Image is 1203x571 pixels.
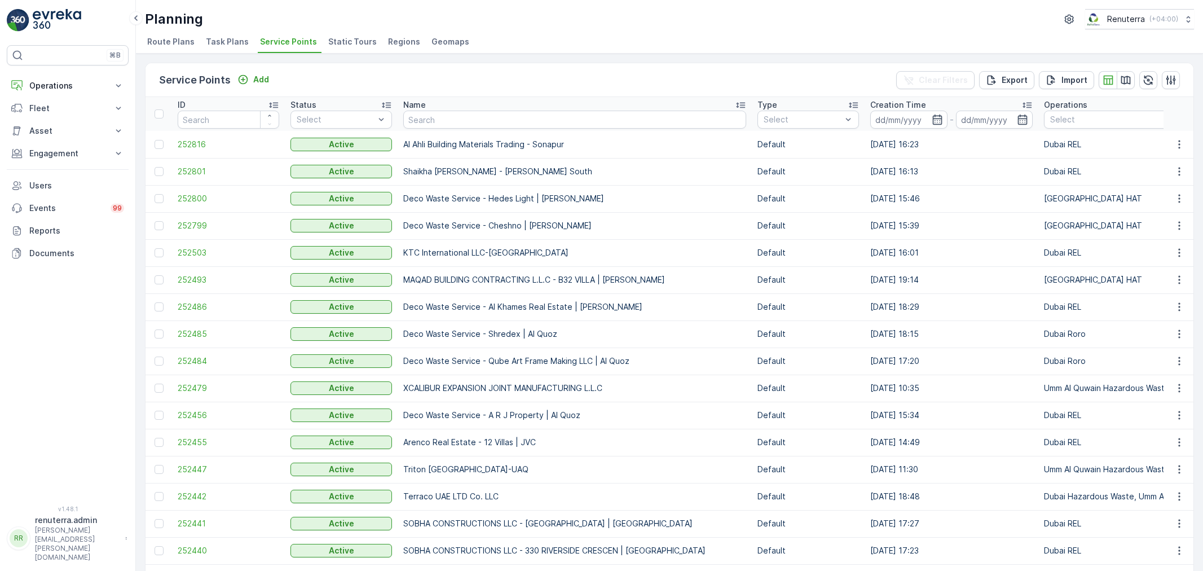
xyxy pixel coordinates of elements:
a: 252447 [178,464,279,475]
td: Terraco UAE LTD Co. LLC [398,483,752,510]
div: Toggle Row Selected [155,302,164,311]
div: Toggle Row Selected [155,357,164,366]
p: Reports [29,225,124,236]
td: SOBHA CONSTRUCTIONS LLC - [GEOGRAPHIC_DATA] | [GEOGRAPHIC_DATA] [398,510,752,537]
td: Default [752,293,865,320]
td: MAQAD BUILDING CONTRACTING L.L.C - B32 VILLA | [PERSON_NAME] [398,266,752,293]
td: Default [752,375,865,402]
a: 252442 [178,491,279,502]
p: Active [329,437,354,448]
td: Deco Waste Service - A R J Property | Al Quoz [398,402,752,429]
td: Triton [GEOGRAPHIC_DATA]-UAQ [398,456,752,483]
td: [DATE] 15:34 [865,402,1038,429]
td: Default [752,320,865,348]
button: Import [1039,71,1094,89]
span: 252486 [178,301,279,313]
td: [DATE] 17:27 [865,510,1038,537]
button: Active [290,517,392,530]
td: XCALIBUR EXPANSION JOINT MANUFACTURING L.L.C [398,375,752,402]
td: Default [752,266,865,293]
p: Active [329,247,354,258]
td: [DATE] 16:13 [865,158,1038,185]
p: Planning [145,10,203,28]
p: renuterra.admin [35,515,120,526]
td: Default [752,185,865,212]
div: Toggle Row Selected [155,519,164,528]
button: Active [290,192,392,205]
td: Default [752,510,865,537]
p: Active [329,464,354,475]
img: Screenshot_2024-07-26_at_13.33.01.png [1085,13,1103,25]
td: [DATE] 15:46 [865,185,1038,212]
a: 252800 [178,193,279,204]
p: Active [329,139,354,150]
div: Toggle Row Selected [155,438,164,447]
button: Active [290,490,392,503]
a: 252455 [178,437,279,448]
td: Default [752,212,865,239]
p: Active [329,166,354,177]
p: Add [253,74,269,85]
div: Toggle Row Selected [155,465,164,474]
a: 252493 [178,274,279,285]
a: 252441 [178,518,279,529]
span: Regions [388,36,420,47]
input: dd/mm/yyyy [870,111,948,129]
p: ID [178,99,186,111]
div: Toggle Row Selected [155,194,164,203]
a: Events99 [7,197,129,219]
p: Operations [1044,99,1087,111]
td: [DATE] 17:20 [865,348,1038,375]
p: Export [1002,74,1028,86]
td: [DATE] 16:23 [865,131,1038,158]
p: Renuterra [1107,14,1145,25]
div: Toggle Row Selected [155,275,164,284]
p: Clear Filters [919,74,968,86]
button: Active [290,463,392,476]
p: 99 [113,204,122,213]
p: Active [329,491,354,502]
button: Active [290,544,392,557]
td: Default [752,402,865,429]
div: RR [10,529,28,547]
p: Users [29,180,124,191]
td: [DATE] 10:35 [865,375,1038,402]
p: Active [329,220,354,231]
p: Engagement [29,148,106,159]
button: Active [290,354,392,368]
p: Select [297,114,374,125]
a: 252485 [178,328,279,340]
a: 252801 [178,166,279,177]
div: Toggle Row Selected [155,492,164,501]
div: Toggle Row Selected [155,140,164,149]
p: - [950,113,954,126]
td: [DATE] 18:15 [865,320,1038,348]
td: Deco Waste Service - Hedes Light | [PERSON_NAME] [398,185,752,212]
input: Search [178,111,279,129]
td: Default [752,537,865,564]
td: SOBHA CONSTRUCTIONS LLC - 330 RIVERSIDE CRESCEN | [GEOGRAPHIC_DATA] [398,537,752,564]
img: logo_light-DOdMpM7g.png [33,9,81,32]
p: ⌘B [109,51,121,60]
td: Shaikha [PERSON_NAME] - [PERSON_NAME] South [398,158,752,185]
p: [PERSON_NAME][EMAIL_ADDRESS][PERSON_NAME][DOMAIN_NAME] [35,526,120,562]
a: 252479 [178,383,279,394]
td: Deco Waste Service - Al Khames Real Estate | [PERSON_NAME] [398,293,752,320]
button: Add [233,73,274,86]
span: 252440 [178,545,279,556]
td: Default [752,239,865,266]
button: Asset [7,120,129,142]
p: Active [329,383,354,394]
div: Toggle Row Selected [155,330,164,339]
button: Active [290,327,392,341]
span: Geomaps [431,36,469,47]
div: Toggle Row Selected [155,221,164,230]
td: KTC International LLC-[GEOGRAPHIC_DATA] [398,239,752,266]
td: Default [752,158,865,185]
div: Toggle Row Selected [155,167,164,176]
p: Status [290,99,316,111]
